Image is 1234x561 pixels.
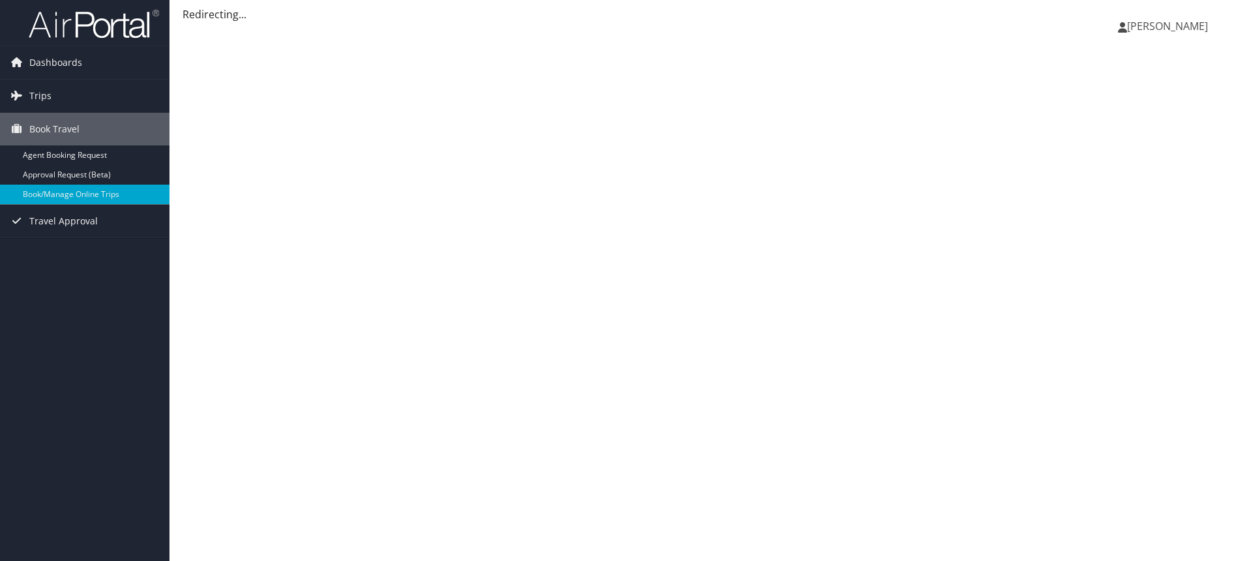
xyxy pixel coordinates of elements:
[29,8,159,39] img: airportal-logo.png
[1127,19,1208,33] span: [PERSON_NAME]
[29,205,98,237] span: Travel Approval
[29,113,80,145] span: Book Travel
[29,46,82,79] span: Dashboards
[183,7,1221,22] div: Redirecting...
[29,80,51,112] span: Trips
[1118,7,1221,46] a: [PERSON_NAME]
